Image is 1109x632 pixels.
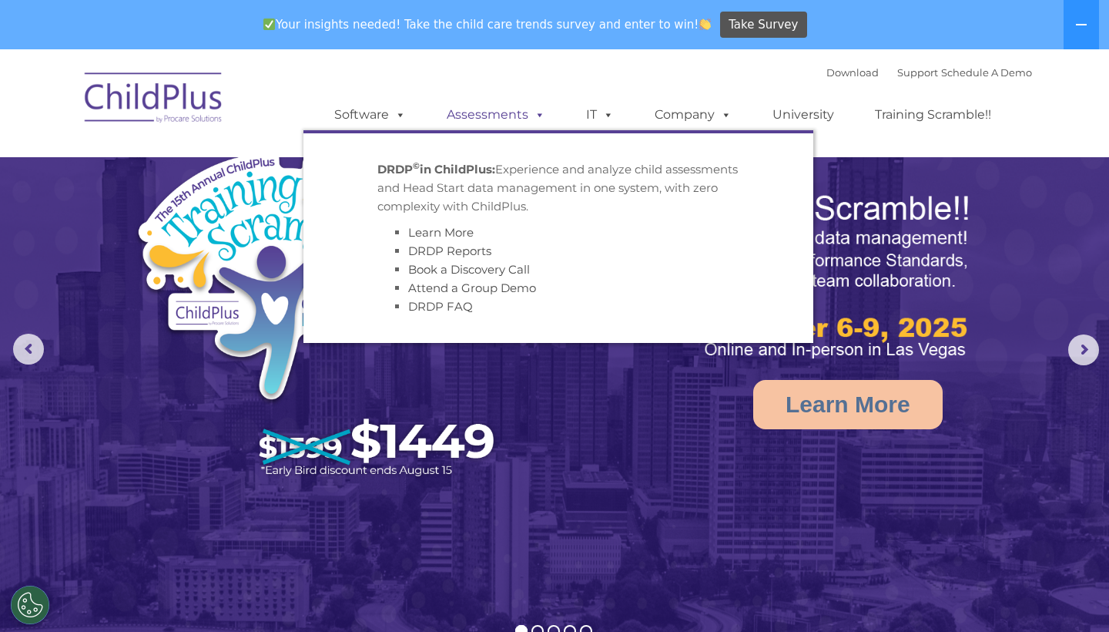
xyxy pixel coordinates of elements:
[377,162,495,176] strong: DRDP in ChildPlus:
[408,262,530,277] a: Book a Discovery Call
[826,66,1032,79] font: |
[214,165,280,176] span: Phone number
[377,160,739,216] p: Experience and analyze child assessments and Head Start data management in one system, with zero ...
[571,99,629,130] a: IT
[720,12,807,39] a: Take Survey
[256,10,718,40] span: Your insights needed! Take the child care trends survey and enter to win!
[941,66,1032,79] a: Schedule A Demo
[757,99,849,130] a: University
[263,18,275,30] img: ✅
[753,380,943,429] a: Learn More
[77,62,231,139] img: ChildPlus by Procare Solutions
[639,99,747,130] a: Company
[408,225,474,240] a: Learn More
[413,160,420,171] sup: ©
[431,99,561,130] a: Assessments
[214,102,261,113] span: Last name
[859,99,1007,130] a: Training Scramble!!
[408,281,536,295] a: Attend a Group Demo
[408,244,491,258] a: DRDP Reports
[699,18,711,30] img: 👏
[408,299,473,314] a: DRDP FAQ
[11,586,49,624] button: Cookies Settings
[729,12,798,39] span: Take Survey
[897,66,938,79] a: Support
[826,66,879,79] a: Download
[319,99,421,130] a: Software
